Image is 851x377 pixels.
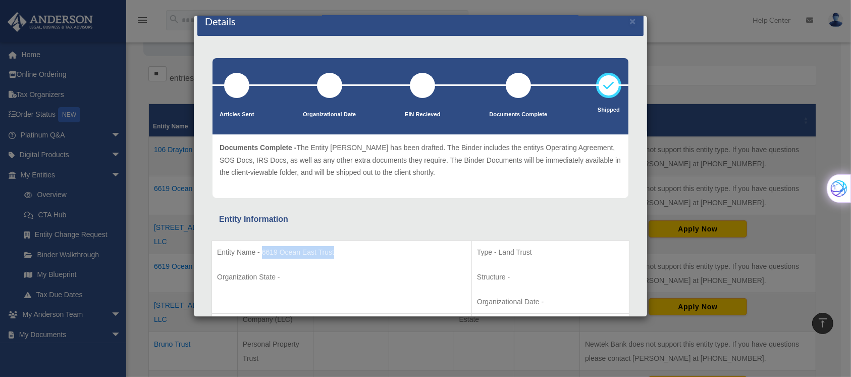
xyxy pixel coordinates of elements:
p: Organizational Date [303,110,356,120]
h4: Details [205,14,236,28]
button: × [629,16,636,26]
p: Structure - [477,271,624,284]
p: Articles Sent [220,110,254,120]
div: Entity Information [219,212,622,226]
p: The Entity [PERSON_NAME] has been drafted. The Binder includes the entitys Operating Agreement, S... [220,142,621,179]
p: Organizational Date - [477,296,624,308]
p: Documents Complete [489,110,547,120]
p: Type - Land Trust [477,246,624,259]
p: EIN Recieved [405,110,441,120]
p: Organization State - [217,271,466,284]
span: Documents Complete - [220,144,296,152]
p: Entity Name - 6619 Ocean East Trust [217,246,466,259]
p: Shipped [596,105,621,115]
